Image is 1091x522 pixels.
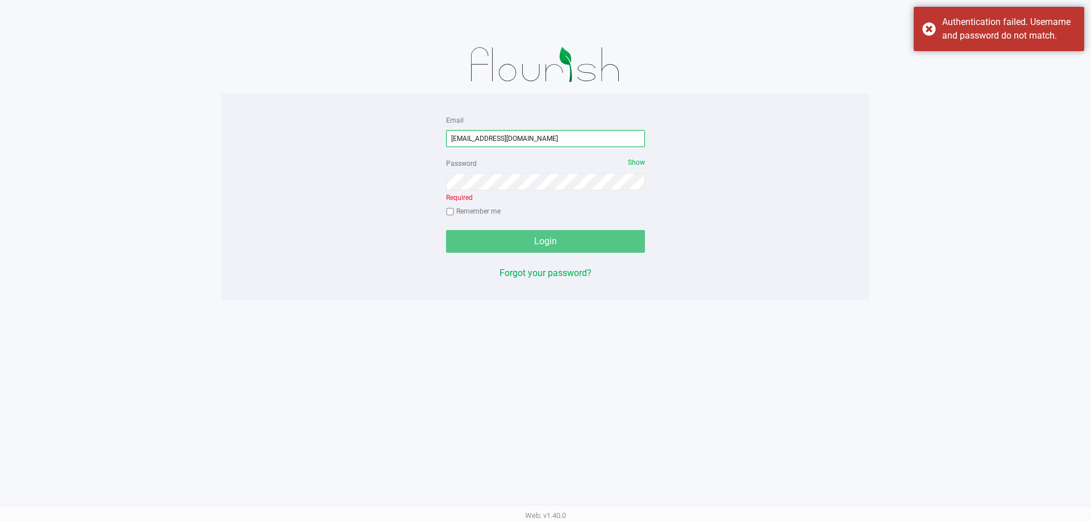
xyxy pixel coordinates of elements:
span: Show [628,158,645,166]
span: Web: v1.40.0 [525,511,566,520]
label: Remember me [446,206,501,216]
input: Remember me [446,208,454,216]
label: Email [446,115,464,126]
button: Forgot your password? [499,266,592,280]
span: Required [446,194,473,202]
div: Authentication failed. Username and password do not match. [942,15,1076,43]
label: Password [446,158,477,169]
